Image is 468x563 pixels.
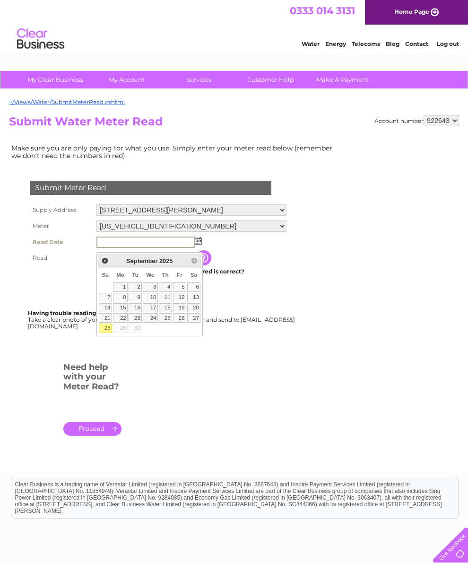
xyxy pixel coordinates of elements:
[30,181,271,195] div: Submit Meter Read
[63,422,121,436] a: .
[143,303,158,313] a: 17
[374,115,459,126] div: Account number
[143,293,158,302] a: 10
[187,313,200,323] a: 27
[173,282,186,292] a: 5
[303,71,381,88] a: Make A Payment
[126,257,157,264] span: September
[187,293,200,302] a: 13
[99,324,112,333] a: 28
[232,71,310,88] a: Customer Help
[100,255,111,266] a: Prev
[160,71,238,88] a: Services
[143,282,158,292] a: 3
[9,98,125,106] a: ~/Views/Water/SubmitMeterRead.cshtml
[28,234,94,250] th: Read Date
[11,5,458,46] div: Clear Business is a trading name of Verastar Limited (registered in [GEOGRAPHIC_DATA] No. 3667643...
[116,272,124,278] span: Monday
[17,25,65,53] img: logo.png
[94,265,289,278] td: Are you sure the read you have entered is correct?
[196,250,213,265] input: Information
[159,282,172,292] a: 4
[173,303,186,313] a: 19
[28,309,134,317] b: Having trouble reading your meter?
[99,303,112,313] a: 14
[325,40,346,47] a: Energy
[16,71,94,88] a: My Clear Business
[159,313,172,323] a: 25
[113,293,128,302] a: 8
[290,5,355,17] a: 0333 014 3131
[88,71,166,88] a: My Account
[129,282,142,292] a: 2
[159,303,172,313] a: 18
[146,272,154,278] span: Wednesday
[302,40,320,47] a: Water
[9,142,340,162] td: Make sure you are only paying for what you use. Simply enter your meter read below (remember we d...
[187,282,200,292] a: 6
[113,282,128,292] a: 1
[352,40,380,47] a: Telecoms
[28,310,296,329] div: Take a clear photo of your readings, tell us which supply it's for and send to [EMAIL_ADDRESS][DO...
[113,303,128,313] a: 15
[159,293,172,302] a: 11
[102,272,109,278] span: Sunday
[28,250,94,265] th: Read
[101,257,109,264] span: Prev
[173,313,186,323] a: 26
[9,115,459,133] h2: Submit Water Meter Read
[113,313,128,323] a: 22
[129,313,142,323] a: 23
[129,303,142,313] a: 16
[28,202,94,218] th: Supply Address
[187,303,200,313] a: 20
[437,40,459,47] a: Log out
[143,313,158,323] a: 24
[173,293,186,302] a: 12
[129,293,142,302] a: 9
[63,361,121,396] h3: Need help with your Meter Read?
[386,40,399,47] a: Blog
[405,40,428,47] a: Contact
[191,272,197,278] span: Saturday
[177,272,182,278] span: Friday
[28,218,94,234] th: Meter
[132,272,138,278] span: Tuesday
[162,272,169,278] span: Thursday
[99,293,112,302] a: 7
[99,313,112,323] a: 21
[195,237,202,245] img: ...
[159,257,173,264] span: 2025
